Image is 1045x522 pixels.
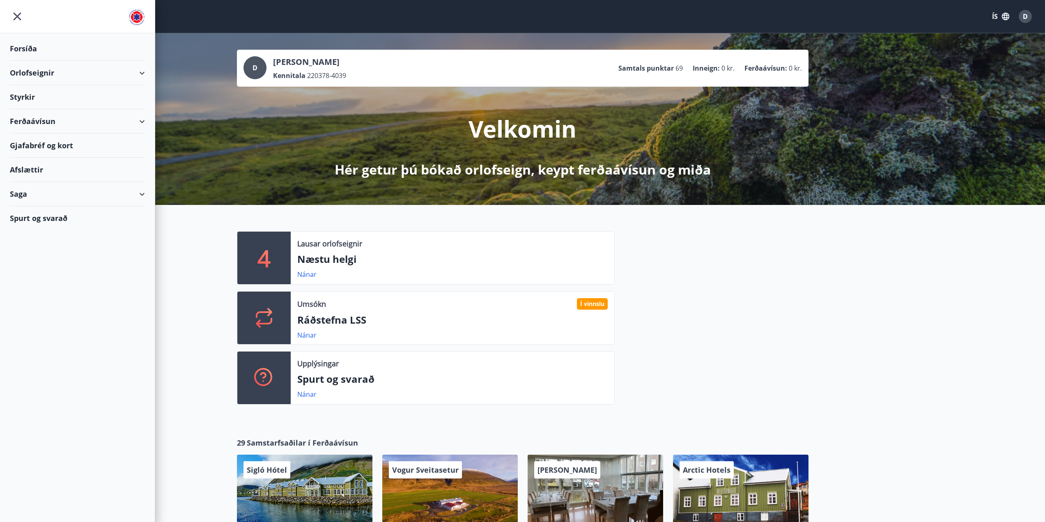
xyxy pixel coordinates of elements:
[129,9,145,25] img: union_logo
[297,372,608,386] p: Spurt og svarað
[10,9,25,24] button: menu
[10,109,145,133] div: Ferðaávísun
[1015,7,1035,26] button: D
[693,64,720,73] p: Inneign :
[675,64,683,73] span: 69
[1023,12,1028,21] span: D
[10,206,145,230] div: Spurt og svarað
[10,61,145,85] div: Orlofseignir
[253,63,257,72] span: D
[537,465,597,475] span: [PERSON_NAME]
[247,465,287,475] span: Sigló Hótel
[988,9,1014,24] button: ÍS
[10,182,145,206] div: Saga
[469,113,576,144] p: Velkomin
[577,298,608,310] div: Í vinnslu
[273,56,346,68] p: [PERSON_NAME]
[297,331,317,340] a: Nánar
[335,161,711,179] p: Hér getur þú bókað orlofseign, keypt ferðaávísun og miða
[307,71,346,80] span: 220378-4039
[10,133,145,158] div: Gjafabréf og kort
[297,313,608,327] p: Ráðstefna LSS
[273,71,305,80] p: Kennitala
[10,85,145,109] div: Styrkir
[297,390,317,399] a: Nánar
[297,252,608,266] p: Næstu helgi
[789,64,802,73] span: 0 kr.
[618,64,674,73] p: Samtals punktar
[297,299,326,309] p: Umsókn
[392,465,459,475] span: Vogur Sveitasetur
[10,158,145,182] div: Afslættir
[237,437,245,448] span: 29
[297,358,339,369] p: Upplýsingar
[683,465,730,475] span: Arctic Hotels
[744,64,787,73] p: Ferðaávísun :
[297,238,362,249] p: Lausar orlofseignir
[721,64,735,73] span: 0 kr.
[257,242,271,274] p: 4
[10,37,145,61] div: Forsíða
[297,270,317,279] a: Nánar
[247,437,358,448] span: Samstarfsaðilar í Ferðaávísun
